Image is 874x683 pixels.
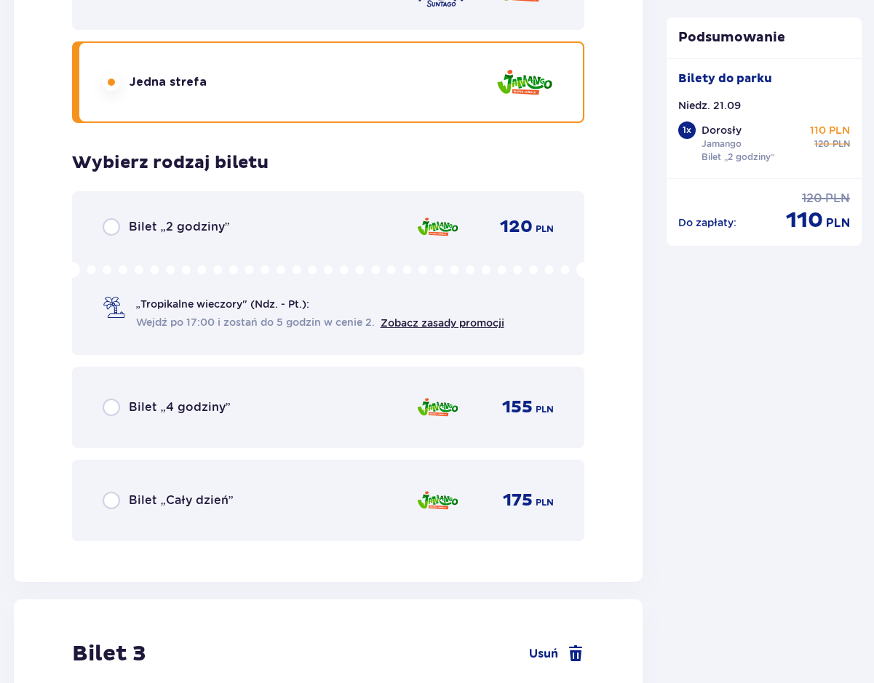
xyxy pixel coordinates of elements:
p: 120 [802,191,822,207]
p: Bilety do parku [678,71,772,87]
p: Jamango [702,137,742,151]
p: Podsumowanie [667,29,862,47]
p: 175 [503,490,533,511]
span: Wejdź po 17:00 i zostań do 5 godzin w cenie 2. [136,315,375,329]
p: Niedz. 21.09 [678,98,741,113]
p: Bilet „Cały dzień” [129,492,234,508]
p: 155 [502,396,533,418]
p: 120 [814,137,830,151]
p: PLN [826,215,850,231]
p: PLN [833,137,850,151]
p: Jedna strefa [129,74,207,90]
p: „Tropikalne wieczory" (Ndz. - Pt.): [136,297,309,311]
div: 1 x [678,121,696,139]
p: PLN [536,496,554,509]
p: 110 PLN [810,123,850,137]
p: 120 [500,216,533,238]
img: zone logo [496,62,554,103]
p: Bilet „2 godziny” [129,219,230,235]
span: Usuń [529,646,558,662]
a: Zobacz zasady promocji [381,317,504,329]
p: Bilet 3 [72,640,146,668]
p: Bilet „4 godziny” [129,399,231,415]
p: Bilet „2 godziny” [702,151,775,164]
p: 110 [786,207,823,234]
p: PLN [536,403,554,416]
p: Do zapłaty : [678,215,736,230]
p: Wybierz rodzaj biletu [72,152,269,174]
p: Dorosły [702,123,742,137]
img: zone logo [416,392,459,423]
p: PLN [825,191,850,207]
a: Usuń [529,645,584,663]
p: PLN [536,223,554,236]
img: zone logo [416,485,459,516]
img: zone logo [416,212,459,242]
